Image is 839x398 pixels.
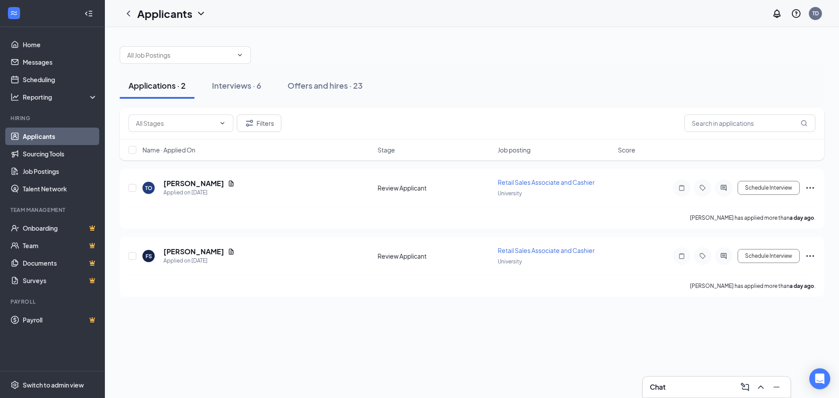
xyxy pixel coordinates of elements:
svg: Note [676,253,687,260]
p: [PERSON_NAME] has applied more than . [690,282,815,290]
svg: ChevronDown [196,8,206,19]
input: Search in applications [684,114,815,132]
svg: Ellipses [805,183,815,193]
svg: Note [676,184,687,191]
svg: Minimize [771,382,782,392]
div: Review Applicant [378,252,492,260]
div: Offers and hires · 23 [288,80,363,91]
svg: Document [228,248,235,255]
button: Schedule Interview [738,249,800,263]
div: TO [145,184,153,192]
div: Interviews · 6 [212,80,261,91]
svg: Document [228,180,235,187]
div: Applied on [DATE] [163,256,235,265]
a: PayrollCrown [23,311,97,329]
div: Review Applicant [378,183,492,192]
p: [PERSON_NAME] has applied more than . [690,214,815,221]
a: Home [23,36,97,53]
input: All Job Postings [127,50,233,60]
svg: ChevronDown [236,52,243,59]
div: Open Intercom Messenger [809,368,830,389]
svg: Notifications [772,8,782,19]
svg: WorkstreamLogo [10,9,18,17]
div: Team Management [10,206,96,214]
button: ChevronUp [754,380,768,394]
h1: Applicants [137,6,192,21]
svg: MagnifyingGlass [801,120,808,127]
span: Stage [378,145,395,154]
div: Switch to admin view [23,381,84,389]
button: Minimize [770,380,784,394]
svg: ActiveChat [718,184,729,191]
h5: [PERSON_NAME] [163,179,224,188]
b: a day ago [790,283,814,289]
button: Schedule Interview [738,181,800,195]
a: Job Postings [23,163,97,180]
svg: ComposeMessage [740,382,750,392]
a: OnboardingCrown [23,219,97,237]
span: Score [618,145,635,154]
svg: QuestionInfo [791,8,801,19]
svg: Tag [697,184,708,191]
span: Retail Sales Associate and Cashier [498,246,595,254]
span: Job posting [498,145,530,154]
svg: Filter [244,118,255,128]
a: DocumentsCrown [23,254,97,272]
svg: Ellipses [805,251,815,261]
svg: ChevronLeft [123,8,134,19]
a: SurveysCrown [23,272,97,289]
svg: Collapse [84,9,93,18]
a: Messages [23,53,97,71]
svg: ChevronUp [756,382,766,392]
div: Applied on [DATE] [163,188,235,197]
svg: Settings [10,381,19,389]
button: Filter Filters [237,114,281,132]
a: Scheduling [23,71,97,88]
span: Name · Applied On [142,145,195,154]
span: University [498,190,522,197]
div: FS [146,253,152,260]
button: ComposeMessage [738,380,752,394]
div: Payroll [10,298,96,305]
a: Applicants [23,128,97,145]
svg: Tag [697,253,708,260]
div: TD [812,10,819,17]
a: Talent Network [23,180,97,197]
h5: [PERSON_NAME] [163,247,224,256]
b: a day ago [790,215,814,221]
svg: ChevronDown [219,120,226,127]
svg: Analysis [10,93,19,101]
a: Sourcing Tools [23,145,97,163]
div: Applications · 2 [128,80,186,91]
input: All Stages [136,118,215,128]
span: Retail Sales Associate and Cashier [498,178,595,186]
div: Hiring [10,114,96,122]
h3: Chat [650,382,666,392]
svg: ActiveChat [718,253,729,260]
a: TeamCrown [23,237,97,254]
span: University [498,258,522,265]
div: Reporting [23,93,98,101]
